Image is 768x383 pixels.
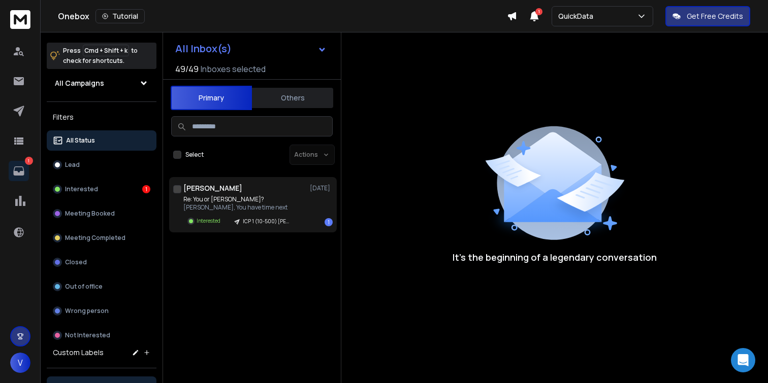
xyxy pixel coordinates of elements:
button: Closed [47,252,156,272]
h1: All Inbox(s) [175,44,232,54]
p: [PERSON_NAME], You have time next [183,203,298,212]
h3: Inboxes selected [201,63,266,75]
p: Meeting Completed [65,234,125,242]
a: 1 [9,161,29,181]
button: All Inbox(s) [167,39,335,59]
span: 49 / 49 [175,63,199,75]
h3: Filters [47,110,156,124]
p: Closed [65,258,87,266]
p: 1 [25,157,33,165]
button: Not Interested [47,325,156,345]
button: All Campaigns [47,73,156,93]
span: 1 [535,8,542,15]
p: Press to check for shortcuts. [63,46,138,66]
button: V [10,353,30,373]
p: All Status [66,136,95,145]
span: Cmd + Shift + k [83,45,129,56]
p: QuickData [558,11,597,21]
button: Out of office [47,276,156,297]
p: Lead [65,161,80,169]
button: All Status [47,130,156,151]
p: Interested [197,217,220,225]
div: 1 [325,218,333,226]
button: Lead [47,155,156,175]
button: Get Free Credits [665,6,750,26]
p: Wrong person [65,307,109,315]
p: Out of office [65,283,103,291]
h1: All Campaigns [55,78,104,88]
button: Wrong person [47,301,156,321]
div: Open Intercom Messenger [731,348,755,372]
p: Interested [65,185,98,193]
button: Meeting Booked [47,203,156,224]
p: Not Interested [65,331,110,339]
p: ICP 1 (10-500) [PERSON_NAME] [243,218,292,225]
button: Primary [171,86,252,110]
button: Others [252,87,333,109]
p: It’s the beginning of a legendary conversation [453,250,657,264]
p: Meeting Booked [65,210,115,218]
div: 1 [142,185,150,193]
h3: Custom Labels [53,347,104,358]
div: Onebox [58,9,507,23]
p: Get Free Credits [687,11,743,21]
label: Select [185,151,204,159]
h1: [PERSON_NAME] [183,183,242,193]
p: [DATE] [310,184,333,192]
button: Meeting Completed [47,228,156,248]
button: Tutorial [95,9,145,23]
p: Re: You or [PERSON_NAME]? [183,195,298,203]
button: Interested1 [47,179,156,199]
